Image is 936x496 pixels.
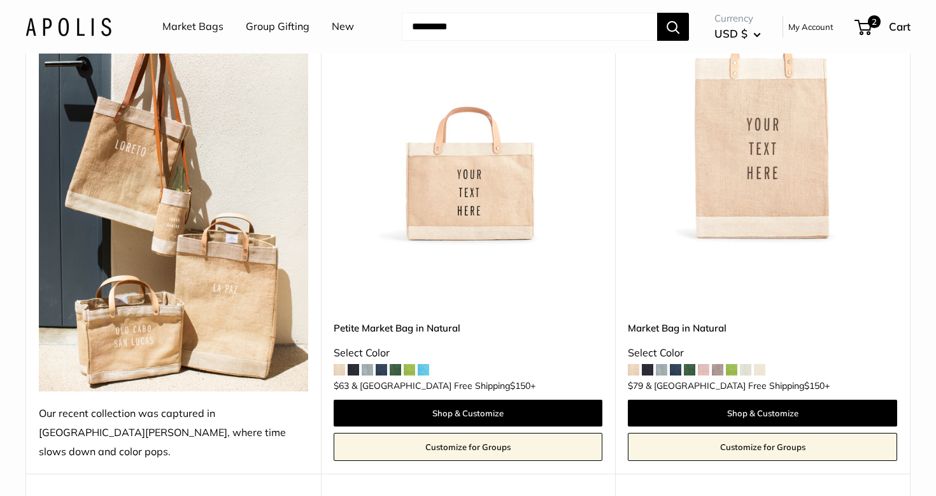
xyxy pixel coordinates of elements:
[714,10,761,27] span: Currency
[714,27,748,40] span: USD $
[628,380,643,391] span: $79
[334,400,603,427] a: Shop & Customize
[804,380,825,391] span: $150
[334,344,603,363] div: Select Color
[628,344,897,363] div: Select Color
[25,17,111,36] img: Apolis
[332,17,354,36] a: New
[628,400,897,427] a: Shop & Customize
[714,24,761,44] button: USD $
[889,20,911,33] span: Cart
[334,433,603,461] a: Customize for Groups
[657,13,689,41] button: Search
[246,17,309,36] a: Group Gifting
[351,381,535,390] span: & [GEOGRAPHIC_DATA] Free Shipping +
[162,17,223,36] a: Market Bags
[39,404,308,462] div: Our recent collection was captured in [GEOGRAPHIC_DATA][PERSON_NAME], where time slows down and c...
[334,321,603,335] a: Petite Market Bag in Natural
[510,380,530,391] span: $150
[868,15,881,28] span: 2
[334,380,349,391] span: $63
[628,321,897,335] a: Market Bag in Natural
[646,381,830,390] span: & [GEOGRAPHIC_DATA] Free Shipping +
[402,13,657,41] input: Search...
[856,17,911,37] a: 2 Cart
[788,19,833,34] a: My Account
[628,433,897,461] a: Customize for Groups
